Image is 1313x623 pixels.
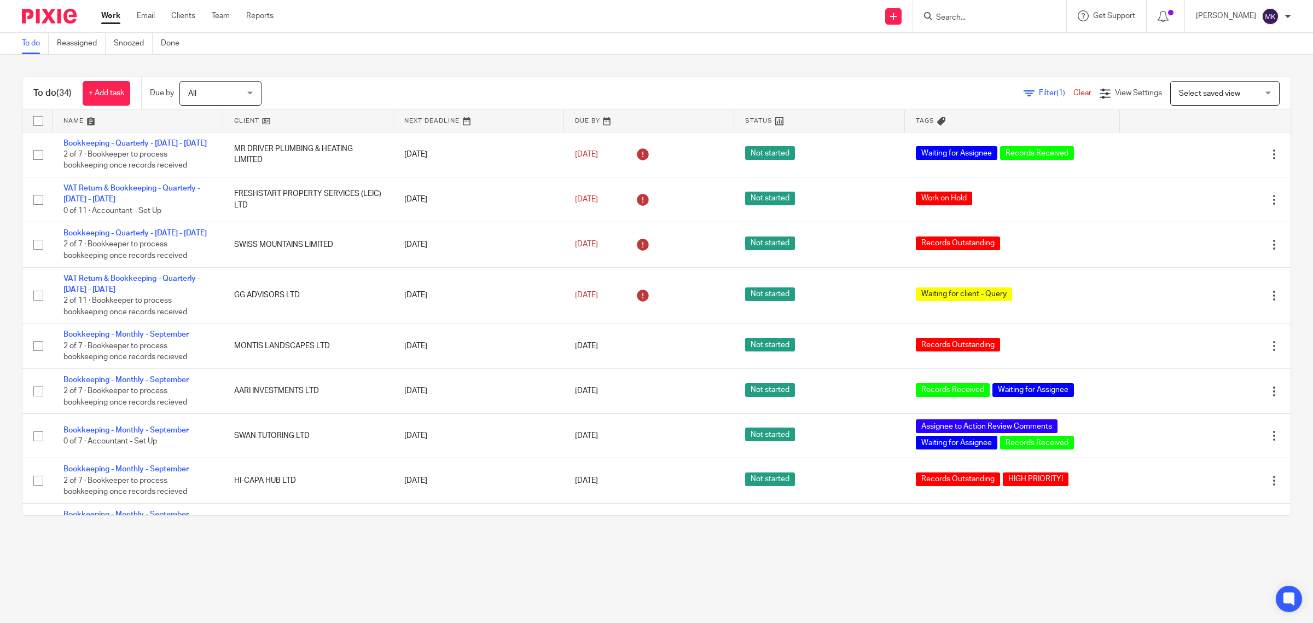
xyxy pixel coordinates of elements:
span: [DATE] [575,477,598,484]
span: Records Outstanding [916,236,1000,250]
h1: To do [33,88,72,99]
span: Not started [745,287,795,301]
td: HI-CAPA HUB LTD [223,458,394,503]
td: AARI INVESTMENTS LTD [223,368,394,413]
span: 2 of 7 · Bookkeeper to process bookkeeping once records received [63,241,187,260]
span: 2 of 7 · Bookkeeper to process bookkeeping once records recieved [63,342,187,361]
span: (34) [56,89,72,97]
span: 0 of 11 · Accountant - Set Up [63,207,161,215]
span: Waiting for Assignee [916,436,997,449]
a: Done [161,33,188,54]
span: Get Support [1093,12,1135,20]
td: SWAN TUTORING LTD [223,414,394,458]
a: Reassigned [57,33,106,54]
span: Records Received [1000,146,1074,160]
span: 2 of 7 · Bookkeeper to process bookkeeping once records recieved [63,387,187,406]
img: svg%3E [1262,8,1279,25]
a: Snoozed [114,33,153,54]
span: 2 of 7 · Bookkeeper to process bookkeeping once records received [63,151,187,170]
a: Bookkeeping - Monthly - September [63,426,189,434]
span: Tags [916,118,934,124]
td: [DATE] [393,368,564,413]
input: Search [935,13,1033,23]
a: Clients [171,10,195,21]
span: [DATE] [575,241,598,249]
span: 2 of 7 · Bookkeeper to process bookkeeping once records recieved [63,477,187,496]
a: Email [137,10,155,21]
span: Not started [745,146,795,160]
a: Clear [1073,89,1091,97]
td: MR DRIVER PLUMBING & HEATING LIMITED [223,132,394,177]
a: Bookkeeping - Quarterly - [DATE] - [DATE] [63,229,207,237]
td: [DATE] [393,503,564,548]
span: Not started [745,338,795,351]
img: Pixie [22,9,77,24]
span: 2 of 11 · Bookkeeper to process bookkeeping once records received [63,297,187,316]
td: GG ADVISORS LTD [223,267,394,324]
span: Not started [745,236,795,250]
span: Waiting for Assignee [916,146,997,160]
span: Records Received [1000,436,1074,449]
span: Work on Hold [916,192,972,205]
span: Waiting for Assignee [992,383,1074,397]
span: [DATE] [575,291,598,299]
td: MONTIS LANDSCAPES LTD [223,324,394,368]
td: [DATE] [393,414,564,458]
a: Bookkeeping - Monthly - September [63,331,189,338]
td: [DATE] [393,222,564,267]
td: [DATE] [393,132,564,177]
td: [DATE] [393,458,564,503]
span: [DATE] [575,342,598,350]
p: [PERSON_NAME] [1196,10,1256,21]
span: [DATE] [575,151,598,158]
span: Not started [745,383,795,397]
span: Not started [745,472,795,486]
span: [DATE] [575,388,598,395]
span: Records Outstanding [916,338,1000,351]
span: Assignee to Action Review Comments [916,419,1058,433]
a: Reports [246,10,274,21]
p: Due by [150,88,174,99]
td: [DATE] [393,177,564,222]
span: All [188,90,196,97]
td: FRESHSTART PROPERTY SERVICES (LEIC) LTD [223,177,394,222]
td: SWISS MOUNTAINS LIMITED [223,222,394,267]
a: + Add task [83,81,130,106]
a: Bookkeeping - Quarterly - [DATE] - [DATE] [63,140,207,147]
a: To do [22,33,49,54]
td: [DATE] [393,324,564,368]
span: Not started [745,192,795,205]
span: (1) [1056,89,1065,97]
span: 0 of 7 · Accountant - Set Up [63,437,157,445]
a: Bookkeeping - Monthly - September [63,511,189,518]
a: Work [101,10,120,21]
a: VAT Return & Bookkeeping - Quarterly - [DATE] - [DATE] [63,275,200,293]
span: Waiting for client - Query [916,287,1012,301]
span: [DATE] [575,432,598,440]
a: VAT Return & Bookkeeping - Quarterly - [DATE] - [DATE] [63,184,200,203]
span: Filter [1039,89,1073,97]
span: Records Received [916,383,990,397]
a: Bookkeeping - Monthly - September [63,465,189,473]
td: THE TSDGROUP - CLEANING SERVICES LTD [223,503,394,548]
span: HIGH PRIORITY! [1003,472,1068,486]
span: Select saved view [1179,90,1240,97]
span: Records Outstanding [916,472,1000,486]
span: Not started [745,428,795,441]
a: Team [212,10,230,21]
a: Bookkeeping - Monthly - September [63,376,189,384]
span: [DATE] [575,195,598,203]
span: View Settings [1115,89,1162,97]
td: [DATE] [393,267,564,324]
